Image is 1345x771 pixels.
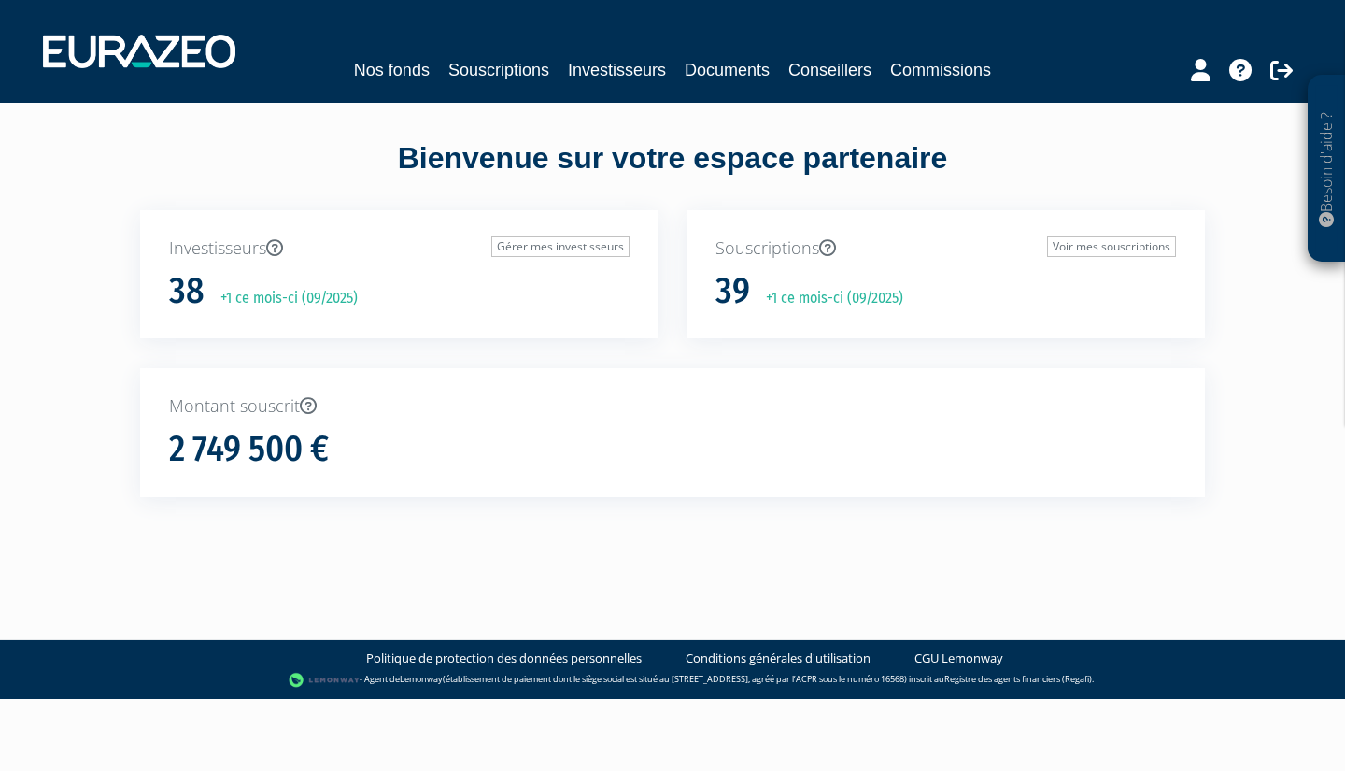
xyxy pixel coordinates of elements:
p: +1 ce mois-ci (09/2025) [207,288,358,309]
a: Politique de protection des données personnelles [366,650,642,667]
a: Lemonway [400,673,443,685]
a: Documents [685,57,770,83]
img: 1732889491-logotype_eurazeo_blanc_rvb.png [43,35,235,68]
a: Souscriptions [448,57,549,83]
a: Investisseurs [568,57,666,83]
p: Montant souscrit [169,394,1176,419]
h1: 38 [169,272,205,311]
a: Conditions générales d'utilisation [686,650,871,667]
h1: 2 749 500 € [169,430,329,469]
a: Voir mes souscriptions [1047,236,1176,257]
a: Registre des agents financiers (Regafi) [944,673,1092,685]
a: Gérer mes investisseurs [491,236,630,257]
a: Conseillers [788,57,871,83]
p: +1 ce mois-ci (09/2025) [753,288,903,309]
div: Bienvenue sur votre espace partenaire [126,137,1219,210]
img: logo-lemonway.png [289,671,361,690]
h1: 39 [715,272,750,311]
p: Investisseurs [169,236,630,261]
div: - Agent de (établissement de paiement dont le siège social est situé au [STREET_ADDRESS], agréé p... [19,671,1326,690]
a: Commissions [890,57,991,83]
a: CGU Lemonway [914,650,1003,667]
p: Souscriptions [715,236,1176,261]
p: Besoin d'aide ? [1316,85,1338,253]
a: Nos fonds [354,57,430,83]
